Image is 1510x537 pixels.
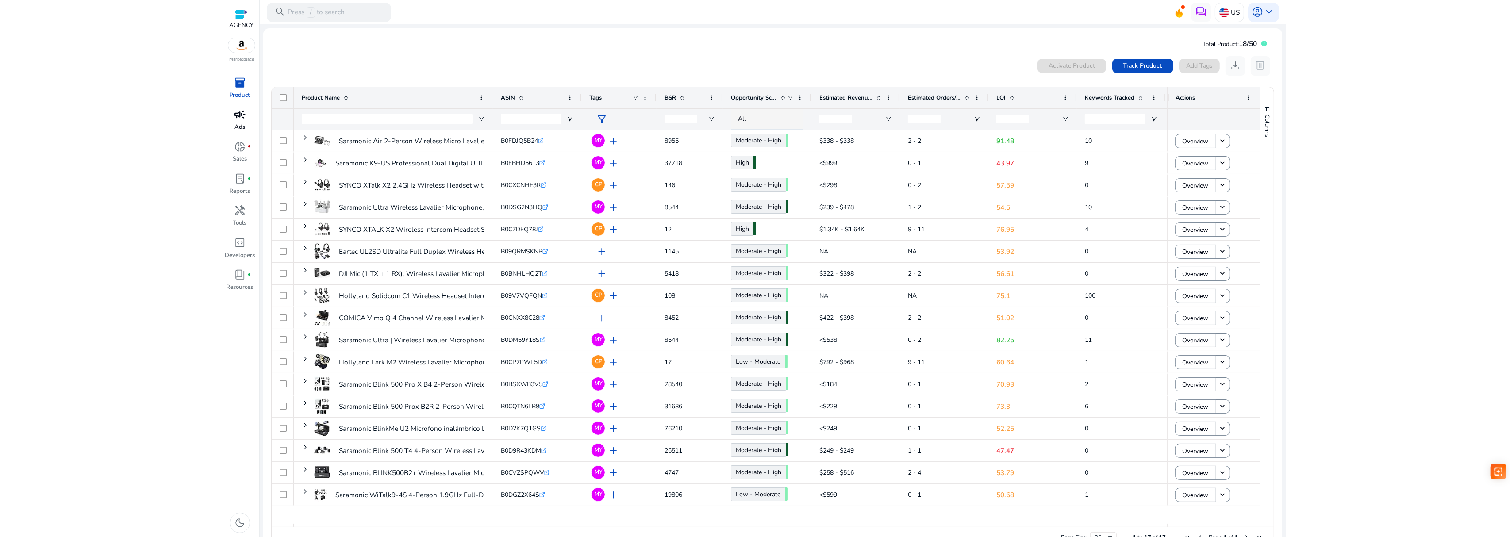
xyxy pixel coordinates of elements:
[1085,225,1088,234] span: 4
[908,424,921,433] span: 0 - 1
[996,287,1069,305] p: 75.1
[996,198,1069,216] p: 54.5
[1183,199,1209,217] span: Overview
[234,205,246,216] span: handyman
[908,358,925,366] span: 9 - 11
[339,132,542,150] p: Saramonic Air 2-Person Wireless Micro Lavalier Microphone for...
[665,137,679,145] span: 8955
[594,381,603,387] span: MY
[786,333,788,346] span: 71.40
[234,269,246,280] span: book_4
[607,423,619,434] span: add
[908,292,917,300] span: NA
[314,332,330,348] img: 415FrsHRpbL._AC_US40_.jpg
[566,115,573,123] button: Open Filter Menu
[665,94,676,102] span: BSR
[596,246,607,257] span: add
[314,155,326,171] img: 41fuPSRzDyL._SX38_SY50_CR,0,0,38,50_.jpg
[753,222,756,235] span: 79.37
[1183,265,1209,283] span: Overview
[302,114,473,124] input: Product Name Filter Input
[607,180,619,191] span: add
[996,331,1069,349] p: 82.25
[665,468,679,477] span: 4747
[594,138,603,143] span: MY
[1175,466,1216,480] button: Overview
[731,487,785,501] a: Low - Moderate
[1175,200,1216,215] button: Overview
[501,292,542,300] span: B09V7VQFQN
[1230,60,1241,71] span: download
[908,446,921,455] span: 1 - 1
[665,159,682,167] span: 37718
[595,182,602,188] span: CP
[1175,422,1216,436] button: Overview
[335,154,557,172] p: Saramonic K9-US Professional Dual Digital UHF Wireless Microphone...
[1183,243,1209,261] span: Overview
[234,237,246,249] span: code_blocks
[1085,358,1088,366] span: 1
[708,115,715,123] button: Open Filter Menu
[1085,446,1088,455] span: 0
[786,399,788,412] span: 65.00
[908,314,921,322] span: 2 - 2
[1183,221,1209,239] span: Overview
[819,269,854,278] span: $322 - $398
[247,177,251,181] span: fiber_manual_record
[786,421,788,434] span: 65.00
[908,159,921,167] span: 0 - 1
[1183,486,1209,504] span: Overview
[314,420,330,436] img: 41ehptx03BL._AC_US40_.jpg
[335,486,564,504] p: Saramonic WiTalk9-4S 4-Person 1.9GHz Full-Duplex Wireless Intercom...
[1218,491,1227,499] mat-icon: keyboard_arrow_down
[314,487,326,502] img: 41GV1eH6QjL._AC_SR38,50_.jpg
[908,137,921,145] span: 2 - 2
[908,94,961,102] span: Estimated Orders/Day
[819,446,854,455] span: $249 - $249
[996,220,1069,238] p: 76.95
[996,397,1069,415] p: 73.3
[595,359,602,364] span: CP
[1218,181,1227,190] mat-icon: keyboard_arrow_down
[786,244,788,257] span: 69.75
[1226,56,1245,76] button: download
[607,202,619,213] span: add
[665,424,682,433] span: 76210
[1176,94,1195,102] span: Actions
[1085,269,1088,278] span: 0
[501,269,542,278] span: B0BNHLHQ2T
[908,181,921,189] span: 0 - 2
[1218,336,1227,345] mat-icon: keyboard_arrow_down
[1175,311,1216,325] button: Overview
[596,114,607,125] span: filter_alt
[908,247,917,256] span: NA
[224,203,256,235] a: handymanTools
[1183,287,1209,305] span: Overview
[314,442,330,458] img: 41aR3s2kDQL._AC_US40_.jpg
[589,94,602,102] span: Tags
[996,242,1069,261] p: 53.92
[607,357,619,368] span: add
[594,403,603,409] span: MY
[665,402,682,410] span: 31686
[819,137,854,145] span: $338 - $338
[1183,398,1209,416] span: Overview
[314,288,330,303] img: 41tp45vgqWL._AC_US40_.jpg
[731,244,786,258] a: Moderate - High
[1218,358,1227,367] mat-icon: keyboard_arrow_down
[1183,420,1209,438] span: Overview
[908,380,921,388] span: 0 - 1
[230,91,250,100] p: Product
[1183,154,1209,173] span: Overview
[501,181,541,189] span: B0CXCNHF3R
[1218,380,1227,389] mat-icon: keyboard_arrow_down
[607,135,619,147] span: add
[501,446,541,455] span: B0D9R43KDM
[996,176,1069,194] p: 57.59
[1218,247,1227,256] mat-icon: keyboard_arrow_down
[731,288,786,302] a: Moderate - High
[665,269,679,278] span: 5418
[339,287,555,305] p: Hollyland Solidcom C1 Wireless Headset Intercom System 4-Person...
[302,94,340,102] span: Product Name
[314,464,330,480] img: 41zStYCvNkL._AC_US40_.jpg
